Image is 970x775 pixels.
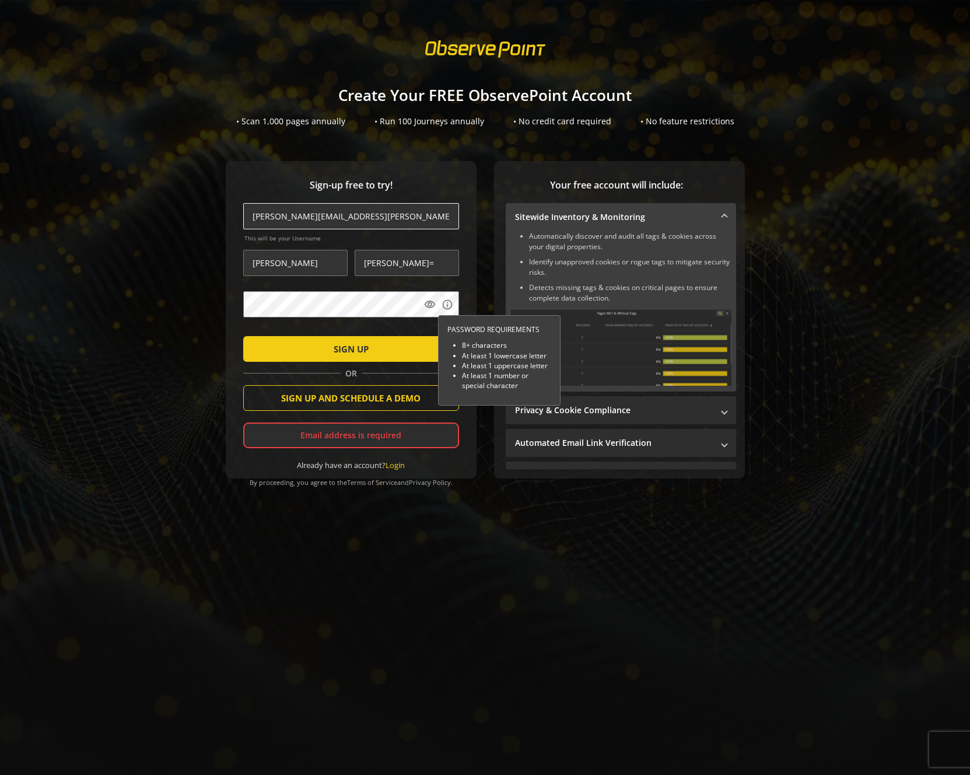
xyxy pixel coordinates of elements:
span: This will be your Username [244,234,459,242]
img: Sitewide Inventory & Monitoring [510,309,731,386]
div: By proceeding, you agree to the and . [243,470,459,487]
a: Terms of Service [347,478,397,487]
mat-icon: visibility [424,299,436,310]
li: 8+ characters [462,340,551,350]
span: Sign-up free to try! [243,179,459,192]
button: SIGN UP [243,336,459,362]
button: SIGN UP AND SCHEDULE A DEMO [243,385,459,411]
input: Email Address (name@work-email.com) * [243,203,459,229]
li: At least 1 lowercase letter [462,351,551,361]
li: At least 1 number or special character [462,371,551,390]
div: • Run 100 Journeys annually [374,116,484,127]
mat-expansion-panel-header: Sitewide Inventory & Monitoring [506,203,736,231]
a: Privacy Policy [409,478,451,487]
span: OR [341,368,362,379]
span: SIGN UP [334,338,369,359]
mat-panel-title: Privacy & Cookie Compliance [515,404,713,416]
div: • Scan 1,000 pages annually [236,116,345,127]
span: SIGN UP AND SCHEDULE A DEMO [281,387,421,409]
mat-icon: info [442,299,453,310]
li: Detects missing tags & cookies on critical pages to ensure complete data collection. [529,282,731,303]
div: PASSWORD REQUIREMENTS [447,324,551,334]
span: Your free account will include: [506,179,727,192]
div: Email address is required [243,423,459,448]
li: Identify unapproved cookies or rogue tags to mitigate security risks. [529,257,731,278]
mat-panel-title: Sitewide Inventory & Monitoring [515,211,713,223]
input: First Name * [243,250,348,276]
div: • No credit card required [513,116,611,127]
a: Login [386,460,405,470]
div: • No feature restrictions [640,116,734,127]
mat-expansion-panel-header: Automated Email Link Verification [506,429,736,457]
div: Already have an account? [243,460,459,471]
input: Last Name * [355,250,459,276]
li: Automatically discover and audit all tags & cookies across your digital properties. [529,231,731,252]
mat-expansion-panel-header: Performance Monitoring with Web Vitals [506,462,736,490]
mat-panel-title: Automated Email Link Verification [515,437,713,449]
mat-expansion-panel-header: Privacy & Cookie Compliance [506,396,736,424]
li: At least 1 uppercase letter [462,361,551,371]
div: Sitewide Inventory & Monitoring [506,231,736,392]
